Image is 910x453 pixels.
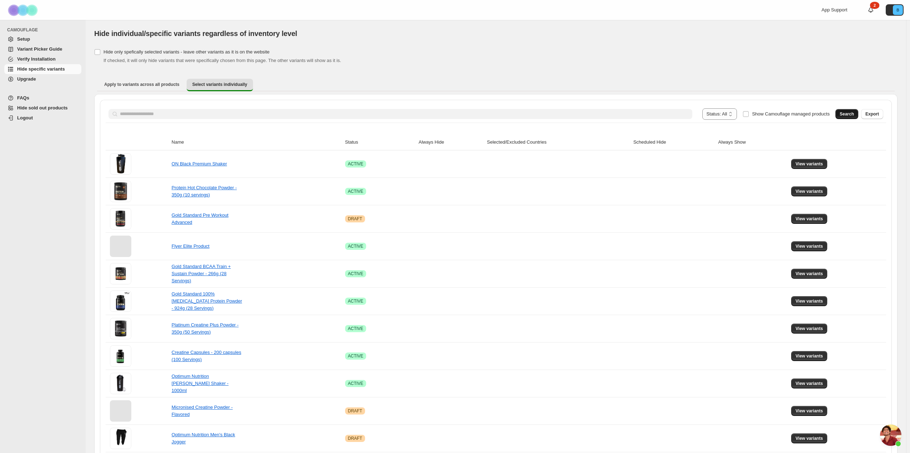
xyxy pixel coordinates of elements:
button: View variants [791,159,827,169]
span: Hide individual/specific variants regardless of inventory level [94,30,297,37]
span: View variants [795,298,823,304]
span: App Support [821,7,847,12]
button: View variants [791,241,827,251]
span: Search [840,111,854,117]
span: View variants [795,189,823,194]
div: Open chat [880,424,901,446]
span: View variants [795,381,823,386]
th: Name [170,134,343,150]
img: Gold Standard Pre Workout Advanced [110,208,131,230]
span: ACTIVE [348,326,363,331]
button: View variants [791,214,827,224]
img: Protein Hot Chocolate Powder - 350g (10 servings) [110,181,131,202]
span: View variants [795,353,823,359]
span: View variants [795,436,823,441]
button: Apply to variants across all products [98,79,185,90]
a: Optimum Nutrition Men's Black Jogger [172,432,235,444]
a: Setup [4,34,81,44]
span: DRAFT [348,408,362,414]
button: View variants [791,186,827,196]
a: Gold Standard Pre Workout Advanced [172,212,228,225]
span: If checked, it will only hide variants that were specifically chosen from this page. The other va... [103,58,341,63]
span: ACTIVE [348,271,363,277]
span: ACTIVE [348,161,363,167]
span: Variant Picker Guide [17,46,62,52]
a: Platinum Creatine Plus Powder - 350g (50 Servings) [172,322,239,335]
span: ACTIVE [348,243,363,249]
a: Upgrade [4,74,81,84]
a: Protein Hot Chocolate Powder - 350g (10 servings) [172,185,237,197]
span: View variants [795,408,823,414]
span: View variants [795,161,823,167]
span: ACTIVE [348,353,363,359]
span: FAQs [17,95,29,101]
a: Flyer Elite Product [172,243,209,249]
a: ON Black Premium Shaker [172,161,227,166]
button: View variants [791,406,827,416]
div: 2 [870,2,879,9]
a: Gold Standard BCAA Train + Sustain Powder - 266g (28 Servings) [172,264,231,283]
th: Scheduled Hide [631,134,716,150]
span: ACTIVE [348,381,363,386]
a: Verify Installation [4,54,81,64]
img: Gold Standard 100% Casein Protein Powder - 924g (28 Servings) [110,290,131,312]
span: Verify Installation [17,56,56,62]
span: View variants [795,216,823,222]
a: Micronised Creatine Powder - Flavored [172,405,233,417]
button: View variants [791,379,827,388]
button: View variants [791,324,827,334]
span: View variants [795,243,823,249]
img: Camouflage [6,0,41,20]
a: Optimum Nutrition [PERSON_NAME] Shaker - 1000ml [172,374,229,393]
span: View variants [795,326,823,331]
a: FAQs [4,93,81,103]
button: View variants [791,269,827,279]
button: View variants [791,351,827,361]
span: Show Camouflage managed products [752,111,830,117]
span: DRAFT [348,216,362,222]
a: Logout [4,113,81,123]
button: Search [835,109,858,119]
span: CAMOUFLAGE [7,27,82,33]
img: Creatine Capsules - 200 capsules (100 Servings) [110,345,131,367]
img: ON Black Premium Shaker [110,153,131,175]
button: Export [861,109,883,119]
span: Apply to variants across all products [104,82,180,87]
img: Optimum Nutrition Men's Black Jogger [110,428,131,449]
span: DRAFT [348,436,362,441]
span: Avatar with initials B [893,5,903,15]
button: Select variants individually [187,79,253,91]
span: ACTIVE [348,298,363,304]
button: Avatar with initials B [886,4,904,16]
img: Platinum Creatine Plus Powder - 350g (50 Servings) [110,318,131,339]
a: Gold Standard 100% [MEDICAL_DATA] Protein Powder - 924g (28 Servings) [172,291,242,311]
span: Upgrade [17,76,36,82]
button: View variants [791,433,827,443]
span: ACTIVE [348,189,363,194]
span: Select variants individually [192,82,247,87]
span: Hide only spefically selected variants - leave other variants as it is on the website [103,49,269,55]
span: Logout [17,115,33,120]
th: Status [343,134,416,150]
th: Always Hide [416,134,485,150]
img: Optimum Nutrition Gainer Shaker - 1000ml [110,373,131,394]
span: Hide specific variants [17,66,65,72]
span: Setup [17,36,30,42]
a: Hide specific variants [4,64,81,74]
a: Creatine Capsules - 200 capsules (100 Servings) [172,350,241,362]
th: Selected/Excluded Countries [485,134,631,150]
span: View variants [795,271,823,277]
a: Variant Picker Guide [4,44,81,54]
span: Hide sold out products [17,105,68,110]
text: B [896,8,899,12]
th: Always Show [716,134,789,150]
a: Hide sold out products [4,103,81,113]
button: View variants [791,296,827,306]
span: Export [865,111,879,117]
img: Gold Standard BCAA Train + Sustain Powder - 266g (28 Servings) [110,264,131,284]
a: 2 [867,6,874,14]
